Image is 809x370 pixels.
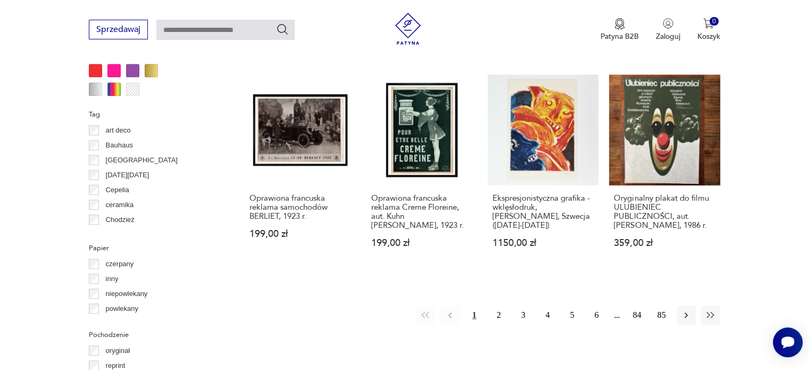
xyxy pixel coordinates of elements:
[392,13,424,45] img: Patyna - sklep z meblami i dekoracjami vintage
[514,306,533,325] button: 3
[493,239,594,248] p: 1150,00 zł
[106,184,129,196] p: Cepelia
[488,75,598,268] a: Ekspresjonistyczna grafika - wklęsłodruk, Bengt Lindstram, Szwecja (1925-2008)Ekspresjonistyczna ...
[587,306,606,325] button: 6
[773,327,803,357] iframe: Smartsupp widget button
[276,23,289,36] button: Szukaj
[563,306,582,325] button: 5
[614,18,625,30] img: Ikona medalu
[614,239,715,248] p: 359,00 zł
[663,18,673,29] img: Ikonka użytkownika
[697,31,720,42] p: Koszyk
[371,194,472,230] h3: Oprawiona francuska reklama Creme Floreine, aut. Kuhn [PERSON_NAME], 1923 r.
[703,18,714,29] img: Ikona koszyka
[601,18,639,42] a: Ikona medaluPatyna B2B
[614,194,715,230] h3: Oryginalny plakat do filmu ULUBIENIEC PUBLICZNOŚCI, aut. [PERSON_NAME], 1986 r.
[89,20,148,39] button: Sprzedawaj
[106,288,148,300] p: niepowlekany
[697,18,720,42] button: 0Koszyk
[465,306,484,325] button: 1
[656,31,680,42] p: Zaloguj
[601,18,639,42] button: Patyna B2B
[106,273,119,285] p: inny
[106,229,132,241] p: Ćmielów
[106,345,130,357] p: oryginał
[106,214,135,226] p: Chodzież
[106,199,134,211] p: ceramika
[656,18,680,42] button: Zaloguj
[106,303,138,315] p: powlekany
[366,75,477,268] a: Oprawiona francuska reklama Creme Floreine, aut. Kuhn Regnier, 1923 r.Oprawiona francuska reklama...
[89,242,219,254] p: Papier
[89,109,219,120] p: Tag
[106,125,131,136] p: art deco
[245,75,355,268] a: Oprawiona francuska reklama samochodów BERLIET, 1923 r.Oprawiona francuska reklama samochodów BER...
[89,27,148,34] a: Sprzedawaj
[371,239,472,248] p: 199,00 zł
[249,194,351,221] h3: Oprawiona francuska reklama samochodów BERLIET, 1923 r.
[493,194,594,230] h3: Ekspresjonistyczna grafika - wklęsłodruk, [PERSON_NAME], Szwecja ([DATE]-[DATE])
[89,329,219,341] p: Pochodzenie
[489,306,508,325] button: 2
[106,169,149,181] p: [DATE][DATE]
[628,306,647,325] button: 84
[538,306,557,325] button: 4
[106,154,178,166] p: [GEOGRAPHIC_DATA]
[106,139,133,151] p: Bauhaus
[652,306,671,325] button: 85
[710,17,719,26] div: 0
[106,258,134,270] p: czerpany
[249,229,351,239] p: 199,00 zł
[601,31,639,42] p: Patyna B2B
[609,75,720,268] a: Oryginalny plakat do filmu ULUBIENIEC PUBLICZNOŚCI, aut. Jakub Erol, 1986 r.Oryginalny plakat do ...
